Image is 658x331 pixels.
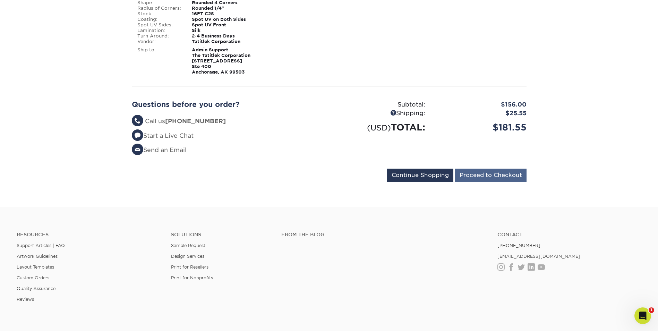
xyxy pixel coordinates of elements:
[132,11,187,17] div: Stock:
[387,169,453,182] input: Continue Shopping
[132,100,324,109] h2: Questions before you order?
[430,121,532,134] div: $181.55
[17,232,161,238] h4: Resources
[132,17,187,22] div: Coating:
[187,33,263,39] div: 2-4 Business Days
[649,307,654,313] span: 1
[17,264,54,270] a: Layout Templates
[17,286,55,291] a: Quality Assurance
[329,100,430,109] div: Subtotal:
[2,310,59,329] iframe: Google Customer Reviews
[187,39,263,44] div: Tatitlek Corporation
[430,109,532,118] div: $25.55
[165,118,226,125] strong: [PHONE_NUMBER]
[171,232,271,238] h4: Solutions
[497,232,641,238] a: Contact
[132,47,187,75] div: Ship to:
[497,243,540,248] a: [PHONE_NUMBER]
[187,17,263,22] div: Spot UV on Both Sides
[132,28,187,33] div: Lamination:
[367,123,391,132] small: (USD)
[634,307,651,324] iframe: Intercom live chat
[132,117,324,126] li: Call us
[17,297,34,302] a: Reviews
[132,146,187,153] a: Send an Email
[187,6,263,11] div: Rounded 1/4"
[192,47,250,75] strong: Admin Support The Tatitlek Corporation [STREET_ADDRESS] Ste 400 Anchorage, AK 99503
[171,264,208,270] a: Print for Resellers
[430,100,532,109] div: $156.00
[132,132,194,139] a: Start a Live Chat
[497,254,580,259] a: [EMAIL_ADDRESS][DOMAIN_NAME]
[187,28,263,33] div: Silk
[171,243,205,248] a: Sample Request
[132,6,187,11] div: Radius of Corners:
[132,22,187,28] div: Spot UV Sides:
[187,11,263,17] div: 16PT C2S
[455,169,527,182] input: Proceed to Checkout
[329,121,430,134] div: TOTAL:
[17,254,58,259] a: Artwork Guidelines
[132,33,187,39] div: Turn-Around:
[17,243,65,248] a: Support Articles | FAQ
[281,232,479,238] h4: From the Blog
[171,275,213,280] a: Print for Nonprofits
[187,22,263,28] div: Spot UV Front
[329,109,430,118] div: Shipping:
[132,39,187,44] div: Vendor:
[17,275,49,280] a: Custom Orders
[171,254,204,259] a: Design Services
